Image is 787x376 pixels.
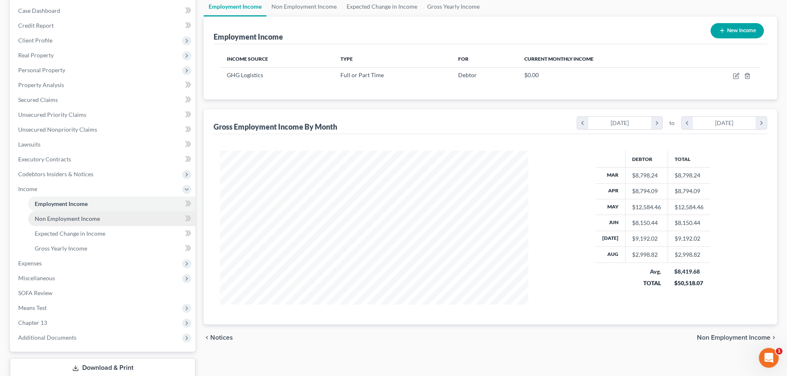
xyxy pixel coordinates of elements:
[35,200,88,207] span: Employment Income
[18,170,93,177] span: Codebtors Insiders & Notices
[668,168,710,183] td: $8,798.24
[693,117,756,129] div: [DATE]
[756,117,767,129] i: chevron_right
[18,304,47,311] span: Means Test
[12,137,195,152] a: Lawsuits
[12,18,195,33] a: Credit Report
[625,151,668,167] th: Debtor
[227,56,268,62] span: Income Source
[210,334,233,341] span: Notices
[668,183,710,199] td: $8,794.09
[18,260,42,267] span: Expenses
[458,71,477,78] span: Debtor
[18,274,55,281] span: Miscellaneous
[204,334,233,341] button: chevron_left Notices
[204,334,210,341] i: chevron_left
[632,234,661,243] div: $9,192.02
[340,71,384,78] span: Full or Part Time
[596,247,625,262] th: Aug
[18,156,71,163] span: Executory Contracts
[18,96,58,103] span: Secured Claims
[18,111,86,118] span: Unsecured Priority Claims
[340,56,353,62] span: Type
[668,151,710,167] th: Total
[35,215,100,222] span: Non Employment Income
[596,199,625,215] th: May
[28,211,195,226] a: Non Employment Income
[18,66,65,73] span: Personal Property
[651,117,662,129] i: chevron_right
[12,78,195,92] a: Property Analysis
[18,81,64,88] span: Property Analysis
[214,122,337,132] div: Gross Employment Income By Month
[12,286,195,300] a: SOFA Review
[524,71,539,78] span: $0.00
[18,126,97,133] span: Unsecured Nonpriority Claims
[674,279,704,287] div: $50,518.07
[28,241,195,256] a: Gross Yearly Income
[12,122,195,137] a: Unsecured Nonpriority Claims
[632,203,661,211] div: $12,584.46
[18,37,52,44] span: Client Profile
[18,141,40,148] span: Lawsuits
[524,56,594,62] span: Current Monthly Income
[632,251,661,259] div: $2,998.82
[596,231,625,246] th: [DATE]
[632,219,661,227] div: $8,150.44
[759,348,779,368] iframe: Intercom live chat
[18,289,52,296] span: SOFA Review
[12,92,195,107] a: Secured Claims
[18,22,54,29] span: Credit Report
[12,3,195,18] a: Case Dashboard
[28,196,195,211] a: Employment Income
[632,171,661,180] div: $8,798.24
[458,56,468,62] span: For
[697,334,770,341] span: Non Employment Income
[668,247,710,262] td: $2,998.82
[18,185,37,192] span: Income
[632,267,661,276] div: Avg.
[596,183,625,199] th: Apr
[18,334,76,341] span: Additional Documents
[668,215,710,231] td: $8,150.44
[668,199,710,215] td: $12,584.46
[632,187,661,195] div: $8,794.09
[35,230,105,237] span: Expected Change in Income
[674,267,704,276] div: $8,419.68
[577,117,588,129] i: chevron_left
[18,52,54,59] span: Real Property
[35,245,87,252] span: Gross Yearly Income
[214,32,283,42] div: Employment Income
[697,334,777,341] button: Non Employment Income chevron_right
[18,7,60,14] span: Case Dashboard
[12,107,195,122] a: Unsecured Priority Claims
[776,348,782,355] span: 1
[596,168,625,183] th: Mar
[668,231,710,246] td: $9,192.02
[596,215,625,231] th: Jun
[632,279,661,287] div: TOTAL
[770,334,777,341] i: chevron_right
[227,71,263,78] span: GHG Logistics
[12,152,195,167] a: Executory Contracts
[588,117,651,129] div: [DATE]
[682,117,693,129] i: chevron_left
[18,319,47,326] span: Chapter 13
[28,226,195,241] a: Expected Change in Income
[669,119,675,127] span: to
[711,23,764,38] button: New Income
